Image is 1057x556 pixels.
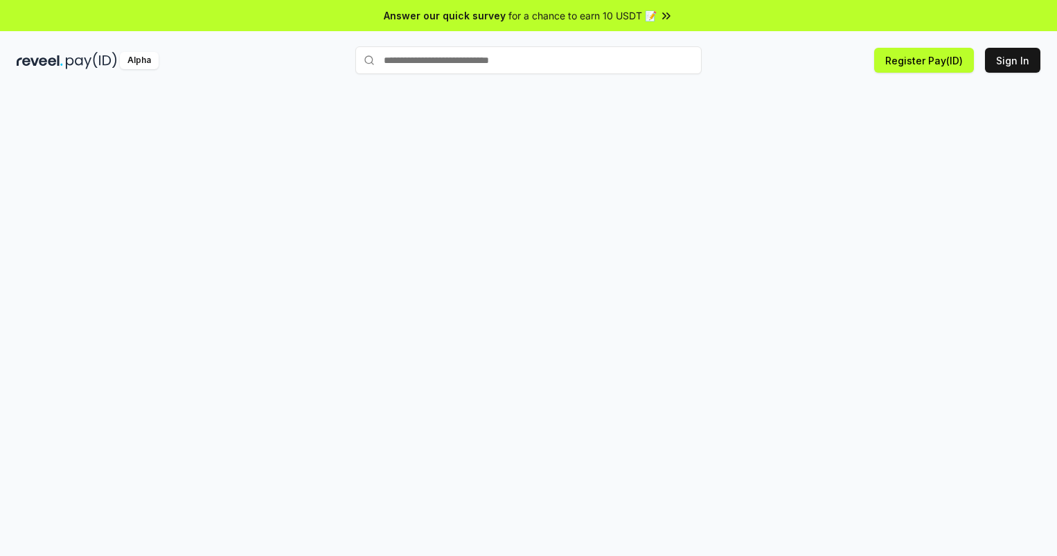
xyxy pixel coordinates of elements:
[66,52,117,69] img: pay_id
[985,48,1040,73] button: Sign In
[120,52,159,69] div: Alpha
[508,8,657,23] span: for a chance to earn 10 USDT 📝
[874,48,974,73] button: Register Pay(ID)
[384,8,506,23] span: Answer our quick survey
[17,52,63,69] img: reveel_dark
